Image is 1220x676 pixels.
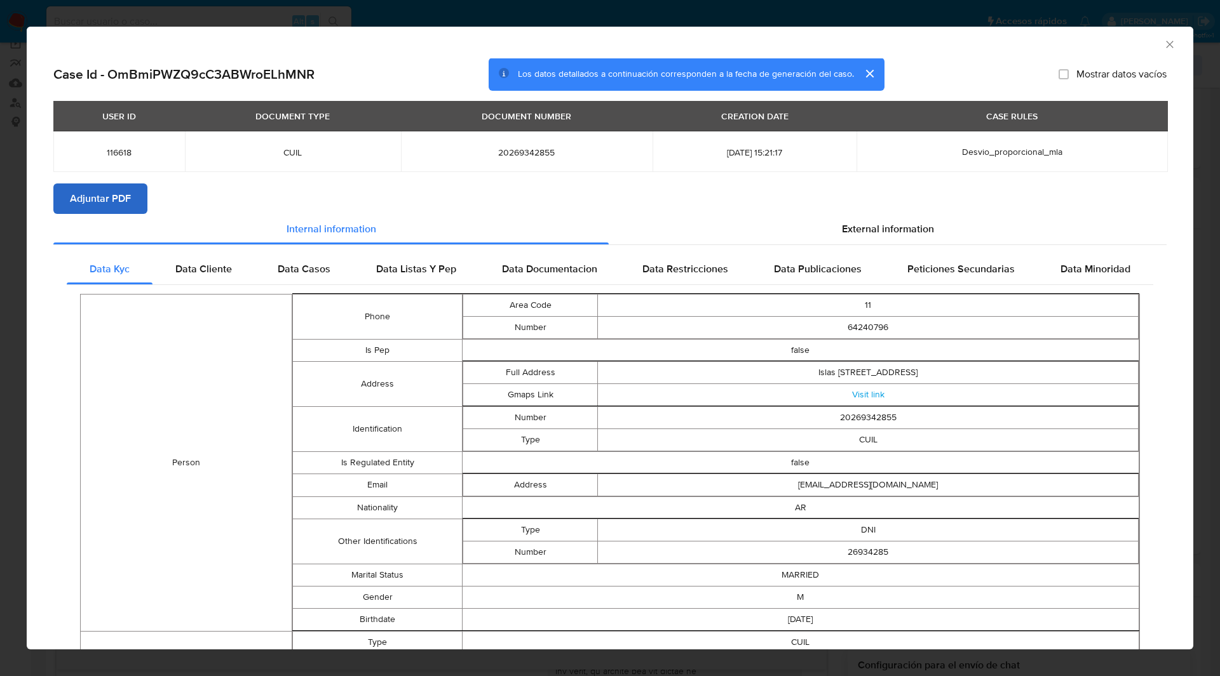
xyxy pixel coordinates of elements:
[598,294,1139,316] td: 11
[462,586,1139,608] td: M
[200,147,386,158] span: CUIL
[598,428,1139,451] td: CUIL
[293,586,462,608] td: Gender
[1059,69,1069,79] input: Mostrar datos vacíos
[598,474,1139,496] td: [EMAIL_ADDRESS][DOMAIN_NAME]
[1163,38,1175,50] button: Cerrar ventana
[598,541,1139,563] td: 26934285
[293,474,462,496] td: Email
[462,451,1139,474] td: false
[293,361,462,406] td: Address
[714,105,796,127] div: CREATION DATE
[416,147,638,158] span: 20269342855
[293,406,462,451] td: Identification
[462,608,1139,630] td: [DATE]
[598,361,1139,383] td: Islas [STREET_ADDRESS]
[463,428,598,451] td: Type
[463,474,598,496] td: Address
[95,105,144,127] div: USER ID
[907,262,1015,276] span: Peticiones Secundarias
[175,262,232,276] span: Data Cliente
[462,631,1139,653] td: CUIL
[463,316,598,338] td: Number
[376,262,456,276] span: Data Listas Y Pep
[774,262,862,276] span: Data Publicaciones
[53,66,315,83] h2: Case Id - OmBmiPWZQ9cC3ABWroELhMNR
[293,519,462,564] td: Other Identifications
[463,294,598,316] td: Area Code
[598,406,1139,428] td: 20269342855
[293,451,462,474] td: Is Regulated Entity
[67,254,1153,284] div: Detailed internal info
[293,608,462,630] td: Birthdate
[81,631,292,676] td: Identification
[852,388,884,401] a: Visit link
[502,262,597,276] span: Data Documentacion
[854,58,884,89] button: cerrar
[463,541,598,563] td: Number
[462,339,1139,361] td: false
[278,262,330,276] span: Data Casos
[463,406,598,428] td: Number
[81,294,292,631] td: Person
[462,564,1139,586] td: MARRIED
[293,339,462,361] td: Is Pep
[1076,68,1167,81] span: Mostrar datos vacíos
[293,631,462,653] td: Type
[69,147,170,158] span: 116618
[474,105,579,127] div: DOCUMENT NUMBER
[53,183,147,214] button: Adjuntar PDF
[463,519,598,541] td: Type
[979,105,1045,127] div: CASE RULES
[90,262,130,276] span: Data Kyc
[293,564,462,586] td: Marital Status
[463,361,598,383] td: Full Address
[293,294,462,339] td: Phone
[53,214,1167,244] div: Detailed info
[668,147,841,158] span: [DATE] 15:21:17
[642,262,728,276] span: Data Restricciones
[598,316,1139,338] td: 64240796
[598,519,1139,541] td: DNI
[962,145,1062,158] span: Desvio_proporcional_mla
[248,105,337,127] div: DOCUMENT TYPE
[27,27,1193,649] div: closure-recommendation-modal
[518,68,854,81] span: Los datos detallados a continuación corresponden a la fecha de generación del caso.
[70,185,131,213] span: Adjuntar PDF
[463,383,598,406] td: Gmaps Link
[842,222,934,236] span: External information
[287,222,376,236] span: Internal information
[462,496,1139,519] td: AR
[1061,262,1130,276] span: Data Minoridad
[293,496,462,519] td: Nationality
